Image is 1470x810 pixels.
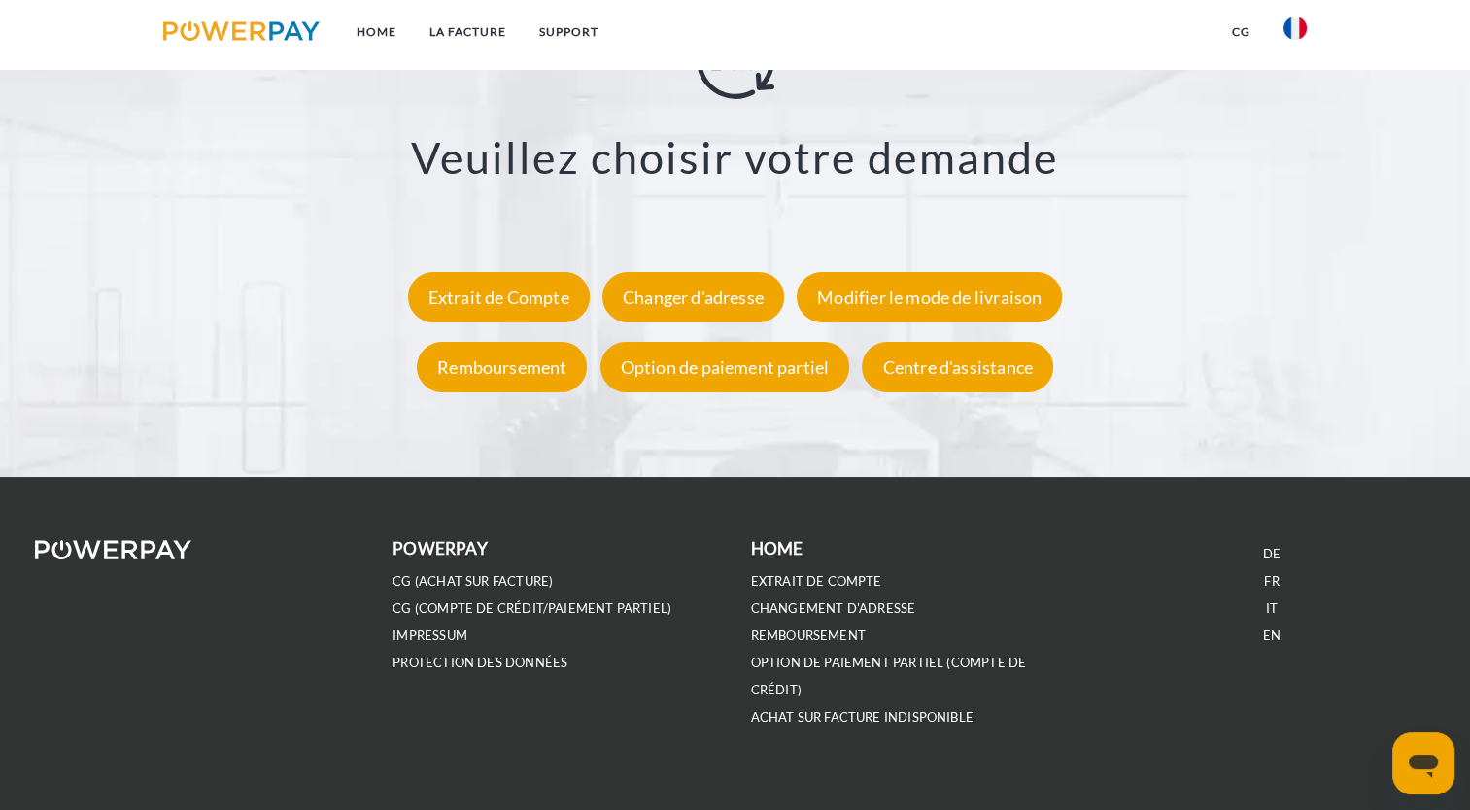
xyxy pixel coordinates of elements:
[393,538,487,558] b: POWERPAY
[751,600,916,617] a: Changement d'adresse
[412,355,592,377] a: Remboursement
[163,21,320,41] img: logo-powerpay.svg
[35,540,191,559] img: logo-powerpay-white.svg
[393,573,553,590] a: CG (achat sur facture)
[1263,627,1281,644] a: EN
[600,341,850,391] div: Option de paiement partiel
[1263,546,1281,562] a: DE
[98,130,1373,185] h3: Veuillez choisir votre demande
[602,271,784,321] div: Changer d'adresse
[751,538,803,558] b: Home
[751,709,974,726] a: ACHAT SUR FACTURE INDISPONIBLE
[857,355,1057,377] a: Centre d'assistance
[751,627,866,644] a: REMBOURSEMENT
[1392,732,1454,794] iframe: Bouton de lancement de la fenêtre de messagerie, conversation en cours
[751,655,1027,698] a: OPTION DE PAIEMENT PARTIEL (Compte de crédit)
[523,15,615,50] a: Support
[393,600,671,617] a: CG (Compte de crédit/paiement partiel)
[403,286,595,307] a: Extrait de Compte
[340,15,413,50] a: Home
[596,355,855,377] a: Option de paiement partiel
[393,627,467,644] a: IMPRESSUM
[1264,573,1279,590] a: FR
[408,271,590,321] div: Extrait de Compte
[792,286,1067,307] a: Modifier le mode de livraison
[1283,17,1307,40] img: fr
[393,655,567,671] a: PROTECTION DES DONNÉES
[751,573,882,590] a: EXTRAIT DE COMPTE
[598,286,789,307] a: Changer d'adresse
[413,15,523,50] a: LA FACTURE
[797,271,1062,321] div: Modifier le mode de livraison
[417,341,587,391] div: Remboursement
[862,341,1052,391] div: Centre d'assistance
[1215,15,1267,50] a: CG
[1266,600,1278,617] a: IT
